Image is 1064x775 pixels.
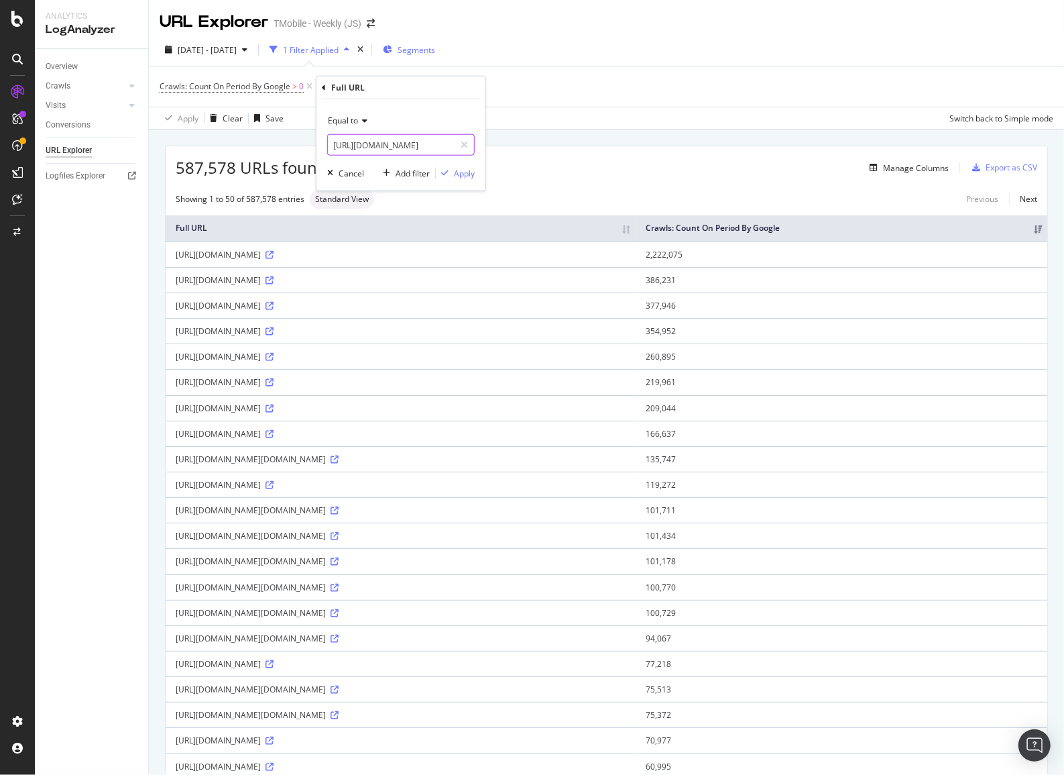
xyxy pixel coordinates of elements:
[46,144,139,158] a: URL Explorer
[322,166,364,180] button: Cancel
[176,607,626,619] div: [URL][DOMAIN_NAME][DOMAIN_NAME]
[883,162,949,174] div: Manage Columns
[46,79,125,93] a: Crawls
[636,548,1047,574] td: 101,178
[864,160,949,176] button: Manage Columns
[160,39,253,60] button: [DATE] - [DATE]
[636,421,1047,446] td: 166,637
[264,39,355,60] button: 1 Filter Applied
[396,167,430,178] div: Add filter
[176,454,626,465] div: [URL][DOMAIN_NAME][DOMAIN_NAME]
[339,167,364,178] div: Cancel
[46,169,105,183] div: Logfiles Explorer
[986,162,1037,173] div: Export as CSV
[355,43,366,56] div: times
[46,118,139,132] a: Conversions
[310,190,374,209] div: neutral label
[636,344,1047,369] td: 260,895
[176,735,626,746] div: [URL][DOMAIN_NAME]
[636,600,1047,625] td: 100,729
[636,702,1047,727] td: 75,372
[636,395,1047,421] td: 209,044
[176,556,626,567] div: [URL][DOMAIN_NAME][DOMAIN_NAME]
[176,351,626,362] div: [URL][DOMAIN_NAME]
[377,166,430,180] button: Add filter
[176,403,626,414] div: [URL][DOMAIN_NAME]
[967,157,1037,178] button: Export as CSV
[1009,189,1037,209] a: Next
[292,81,297,92] span: >
[46,60,78,74] div: Overview
[636,727,1047,753] td: 70,977
[944,107,1053,129] button: Switch back to Simple mode
[204,107,243,129] button: Clear
[176,709,626,721] div: [URL][DOMAIN_NAME][DOMAIN_NAME]
[636,293,1047,318] td: 377,946
[46,11,137,22] div: Analytics
[377,39,440,60] button: Segments
[436,166,475,180] button: Apply
[176,582,626,593] div: [URL][DOMAIN_NAME][DOMAIN_NAME]
[636,472,1047,497] td: 119,272
[636,215,1047,242] th: Crawls: Count On Period By Google: activate to sort column ascending
[46,99,66,113] div: Visits
[249,107,284,129] button: Save
[176,761,626,772] div: [URL][DOMAIN_NAME]
[283,44,339,56] div: 1 Filter Applied
[398,44,435,56] span: Segments
[160,11,268,34] div: URL Explorer
[274,17,361,30] div: TMobile - Weekly (JS)
[636,497,1047,523] td: 101,711
[1018,729,1051,762] div: Open Intercom Messenger
[636,523,1047,548] td: 101,434
[636,446,1047,472] td: 135,747
[949,113,1053,124] div: Switch back to Simple mode
[223,113,243,124] div: Clear
[636,318,1047,344] td: 354,952
[178,113,198,124] div: Apply
[176,658,626,670] div: [URL][DOMAIN_NAME]
[636,242,1047,267] td: 2,222,075
[328,115,358,126] span: Equal to
[46,60,139,74] a: Overview
[331,82,365,93] div: Full URL
[176,274,626,286] div: [URL][DOMAIN_NAME]
[166,215,636,242] th: Full URL: activate to sort column ascending
[46,144,92,158] div: URL Explorer
[299,77,304,96] span: 0
[160,81,290,92] span: Crawls: Count On Period By Google
[46,118,91,132] div: Conversions
[176,505,626,516] div: [URL][DOMAIN_NAME][DOMAIN_NAME]
[176,300,626,311] div: [URL][DOMAIN_NAME]
[636,676,1047,702] td: 75,513
[176,193,304,205] div: Showing 1 to 50 of 587,578 entries
[178,44,237,56] span: [DATE] - [DATE]
[46,169,139,183] a: Logfiles Explorer
[176,156,327,179] span: 587,578 URLs found
[176,428,626,440] div: [URL][DOMAIN_NAME]
[176,249,626,260] div: [URL][DOMAIN_NAME]
[636,267,1047,293] td: 386,231
[160,107,198,129] button: Apply
[176,684,626,695] div: [URL][DOMAIN_NAME][DOMAIN_NAME]
[176,633,626,644] div: [URL][DOMAIN_NAME][DOMAIN_NAME]
[636,574,1047,600] td: 100,770
[176,376,626,388] div: [URL][DOMAIN_NAME]
[454,167,475,178] div: Apply
[46,99,125,113] a: Visits
[265,113,284,124] div: Save
[176,325,626,337] div: [URL][DOMAIN_NAME]
[636,651,1047,676] td: 77,218
[636,625,1047,651] td: 94,067
[367,19,375,28] div: arrow-right-arrow-left
[176,530,626,541] div: [URL][DOMAIN_NAME][DOMAIN_NAME]
[176,479,626,490] div: [URL][DOMAIN_NAME]
[46,22,137,38] div: LogAnalyzer
[46,79,70,93] div: Crawls
[636,369,1047,395] td: 219,961
[315,195,369,203] span: Standard View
